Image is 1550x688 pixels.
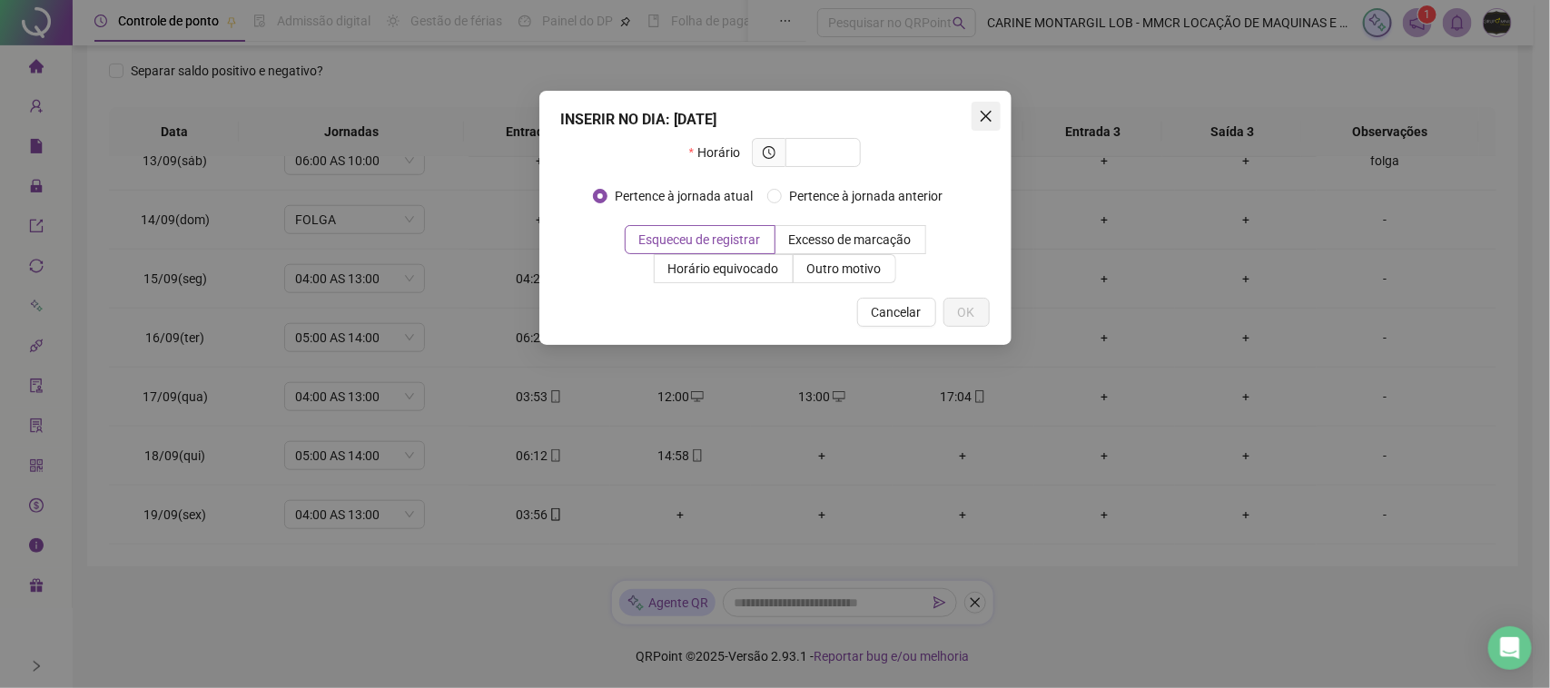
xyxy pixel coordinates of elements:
span: Esqueceu de registrar [639,232,761,247]
div: Open Intercom Messenger [1488,626,1532,670]
span: close [979,109,993,123]
span: clock-circle [763,146,775,159]
span: Outro motivo [807,261,882,276]
label: Horário [689,138,752,167]
span: Cancelar [872,302,922,322]
span: Excesso de marcação [789,232,912,247]
button: Cancelar [857,298,936,327]
button: OK [943,298,990,327]
button: Close [972,102,1001,131]
span: Horário equivocado [668,261,779,276]
span: Pertence à jornada atual [607,186,760,206]
span: Pertence à jornada anterior [782,186,950,206]
div: INSERIR NO DIA : [DATE] [561,109,990,131]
